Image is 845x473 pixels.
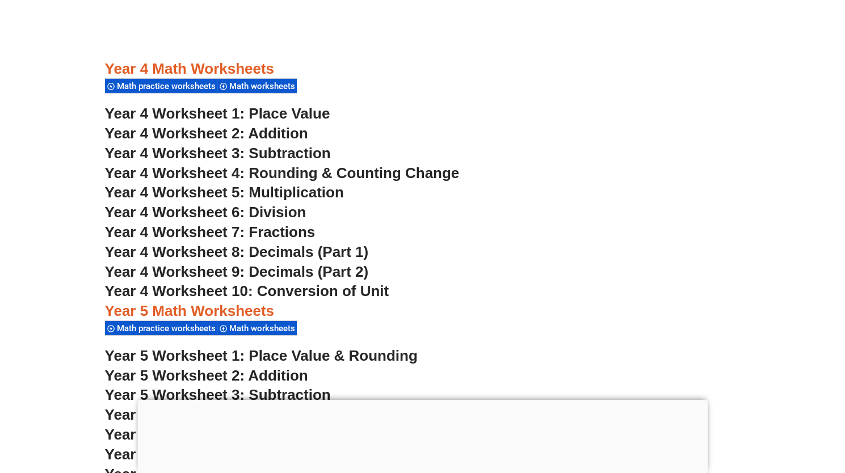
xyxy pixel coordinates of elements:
[105,320,217,336] div: Math practice worksheets
[217,320,297,336] div: Math worksheets
[105,347,418,364] a: Year 5 Worksheet 1: Place Value & Rounding
[105,446,443,463] a: Year 5 Worksheet 6: Negative & Absolute Values
[105,282,389,299] a: Year 4 Worksheet 10: Conversion of Unit
[137,400,708,470] iframe: Advertisement
[105,302,741,321] h3: Year 5 Math Worksheets
[105,223,316,240] a: Year 4 Worksheet 7: Fractions
[105,204,306,221] a: Year 4 Worksheet 6: Division
[229,323,299,333] span: Math worksheets
[105,367,308,384] a: Year 5 Worksheet 2: Addition
[105,60,741,79] h3: Year 4 Math Worksheets
[217,78,297,94] div: Math worksheets
[105,263,369,280] a: Year 4 Worksheet 9: Decimals (Part 2)
[105,243,369,260] a: Year 4 Worksheet 8: Decimals (Part 1)
[105,184,344,201] a: Year 4 Worksheet 5: Multiplication
[105,105,330,122] a: Year 4 Worksheet 1: Place Value
[117,81,219,91] span: Math practice worksheets
[105,78,217,94] div: Math practice worksheets
[117,323,219,333] span: Math practice worksheets
[105,426,306,443] a: Year 5 Worksheet 5: Division
[656,345,845,473] iframe: Chat Widget
[105,406,477,423] a: Year 5 Worksheet 4: Multiplication & Distributive Law
[105,145,331,162] a: Year 4 Worksheet 3: Subtraction
[229,81,299,91] span: Math worksheets
[105,125,308,142] a: Year 4 Worksheet 2: Addition
[105,386,331,403] a: Year 5 Worksheet 3: Subtraction
[105,164,460,181] a: Year 4 Worksheet 4: Rounding & Counting Change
